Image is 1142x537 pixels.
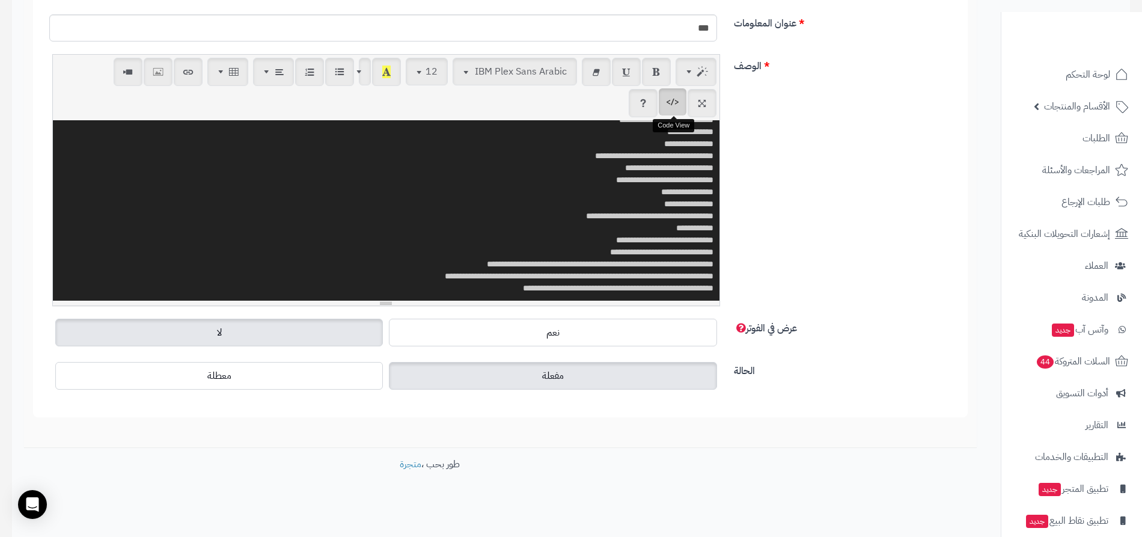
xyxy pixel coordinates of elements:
[1042,162,1110,179] span: المراجعات والأسئلة
[1009,506,1135,535] a: تطبيق نقاط البيعجديد
[1052,324,1074,337] span: جديد
[475,64,567,79] span: IBM Plex Sans Arabic
[426,64,438,79] span: 12
[1009,347,1135,376] a: السلات المتروكة44
[1009,156,1135,185] a: المراجعات والأسئلة
[546,325,560,340] span: نعم
[1056,385,1108,402] span: أدوات التسويق
[1035,449,1108,465] span: التطبيقات والخدمات
[1039,483,1061,496] span: جديد
[1036,353,1110,370] span: السلات المتروكة
[729,11,957,31] label: عنوان المعلومات
[400,457,421,471] a: متجرة
[1009,188,1135,216] a: طلبات الإرجاع
[1009,474,1135,503] a: تطبيق المتجرجديد
[1082,130,1110,147] span: الطلبات
[1009,60,1135,89] a: لوحة التحكم
[1009,379,1135,408] a: أدوات التسويق
[1009,219,1135,248] a: إشعارات التحويلات البنكية
[1066,66,1110,83] span: لوحة التحكم
[12,458,847,518] footer: طور بحب ،
[1009,251,1135,280] a: العملاء
[1037,355,1054,369] span: 44
[1009,411,1135,440] a: التقارير
[1086,417,1108,434] span: التقارير
[1051,321,1108,338] span: وآتس آب
[1025,512,1108,529] span: تطبيق نقاط البيع
[1085,257,1108,274] span: العملاء
[729,54,957,73] label: الوصف
[542,369,564,383] span: مفعلة
[1009,283,1135,312] a: المدونة
[406,58,448,85] button: 12
[1019,226,1110,242] span: إشعارات التحويلات البنكية
[18,490,47,519] div: Open Intercom Messenger
[1061,194,1110,210] span: طلبات الإرجاع
[1009,315,1135,344] a: وآتس آبجديد
[1009,443,1135,471] a: التطبيقات والخدمات
[453,58,577,85] button: IBM Plex Sans Arabic
[1044,98,1110,115] span: الأقسام والمنتجات
[217,325,222,340] span: لا
[734,321,797,336] span: عرض في الفوتر
[1009,124,1135,153] a: الطلبات
[207,369,231,383] span: معطلة
[1037,480,1108,497] span: تطبيق المتجر
[729,359,957,378] label: الحالة
[1082,289,1108,306] span: المدونة
[653,119,694,132] div: Code View
[1026,515,1048,528] span: جديد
